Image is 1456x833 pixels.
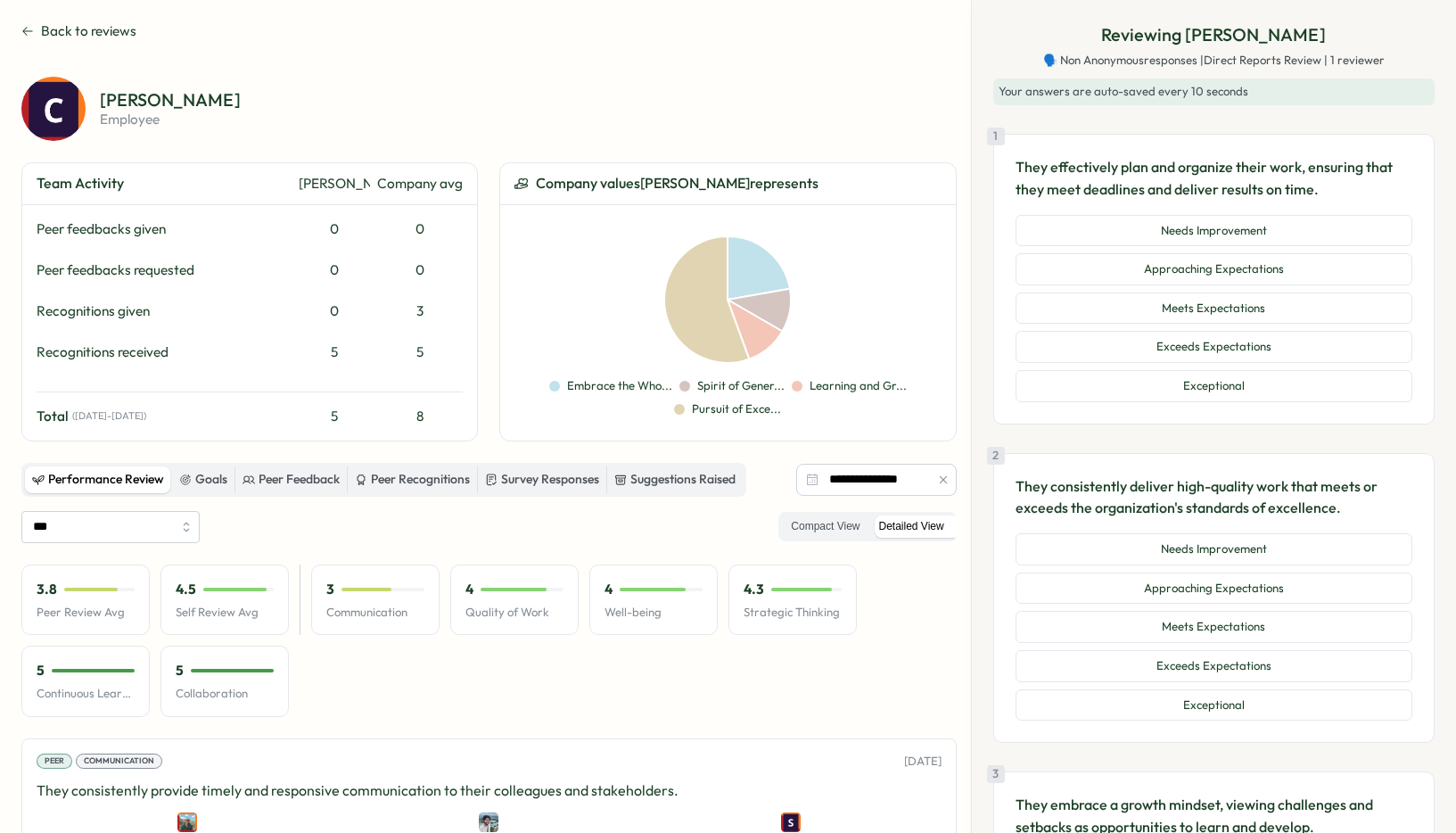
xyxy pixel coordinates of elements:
[536,172,818,194] span: Company values [PERSON_NAME] represents
[299,301,370,321] div: 0
[692,401,781,417] p: Pursuit of Exce...
[870,515,953,538] label: Detailed View
[1016,215,1412,247] button: Needs Improvement
[987,447,1005,465] div: 2
[377,407,463,426] div: 8
[377,219,463,239] div: 0
[377,342,463,362] div: 5
[299,342,370,362] div: 5
[32,470,164,490] div: Performance Review
[21,21,136,41] button: Back to reviews
[605,580,613,599] p: 4
[1016,475,1412,520] p: They consistently deliver high-quality work that meets or exceeds the organization's standards of...
[72,410,146,422] span: ( [DATE] - [DATE] )
[1016,156,1412,201] p: They effectively plan and organize their work, ensuring that they meet deadlines and deliver resu...
[1016,533,1412,565] button: Needs Improvement
[1016,573,1412,605] button: Approaching Expectations
[810,378,907,394] p: Learning and Gr...
[904,754,942,770] p: [DATE]
[37,580,57,599] p: 3.8
[1101,21,1326,49] p: Reviewing [PERSON_NAME]
[176,605,274,621] p: Self Review Avg
[1016,689,1412,722] button: Exceptional
[37,779,942,802] p: They consistently provide timely and responsive communication to their colleagues and stakeholders.
[1016,650,1412,682] button: Exceeds Expectations
[41,21,136,41] span: Back to reviews
[76,754,162,770] div: Communication
[1016,253,1412,285] button: Approaching Expectations
[465,605,563,621] p: Quality of Work
[999,84,1248,98] span: Your answers are auto-saved every 10 seconds
[37,407,69,426] span: Total
[782,515,868,538] label: Compact View
[37,342,292,362] div: Recognitions received
[1043,53,1385,69] span: 🗣️ Non Anonymous responses | Direct Reports Review | 1 reviewer
[605,605,703,621] p: Well-being
[37,219,292,239] div: Peer feedbacks given
[299,219,370,239] div: 0
[177,812,197,832] img: Emily Jablonski
[744,605,842,621] p: Strategic Thinking
[987,128,1005,145] div: 1
[176,661,184,680] p: 5
[179,470,227,490] div: Goals
[377,174,463,194] div: Company avg
[326,580,334,599] p: 3
[1016,370,1412,402] button: Exceptional
[176,580,196,599] p: 4.5
[1016,611,1412,643] button: Meets Expectations
[465,580,473,599] p: 4
[614,470,736,490] div: Suggestions Raised
[697,378,785,394] p: Spirit of Gener...
[243,470,340,490] div: Peer Feedback
[744,580,764,599] p: 4.3
[1016,331,1412,363] button: Exceeds Expectations
[37,260,292,280] div: Peer feedbacks requested
[37,686,135,702] p: Continuous Learning
[355,470,470,490] div: Peer Recognitions
[176,686,274,702] p: Collaboration
[479,812,498,832] img: Eric McGarry
[1016,293,1412,325] button: Meets Expectations
[299,407,370,426] div: 5
[37,605,135,621] p: Peer Review Avg
[485,470,599,490] div: Survey Responses
[326,605,424,621] p: Communication
[567,378,672,394] p: Embrace the Who...
[781,812,801,832] img: Sarah Lazarich
[37,754,72,770] div: Peer
[37,301,292,321] div: Recognitions given
[987,765,1005,783] div: 3
[37,172,292,194] div: Team Activity
[299,174,370,194] div: [PERSON_NAME]
[377,260,463,280] div: 0
[299,260,370,280] div: 0
[100,112,241,126] p: employee
[37,661,45,680] p: 5
[21,77,86,141] img: Colin Buyck
[100,91,241,109] p: [PERSON_NAME]
[377,301,463,321] div: 3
